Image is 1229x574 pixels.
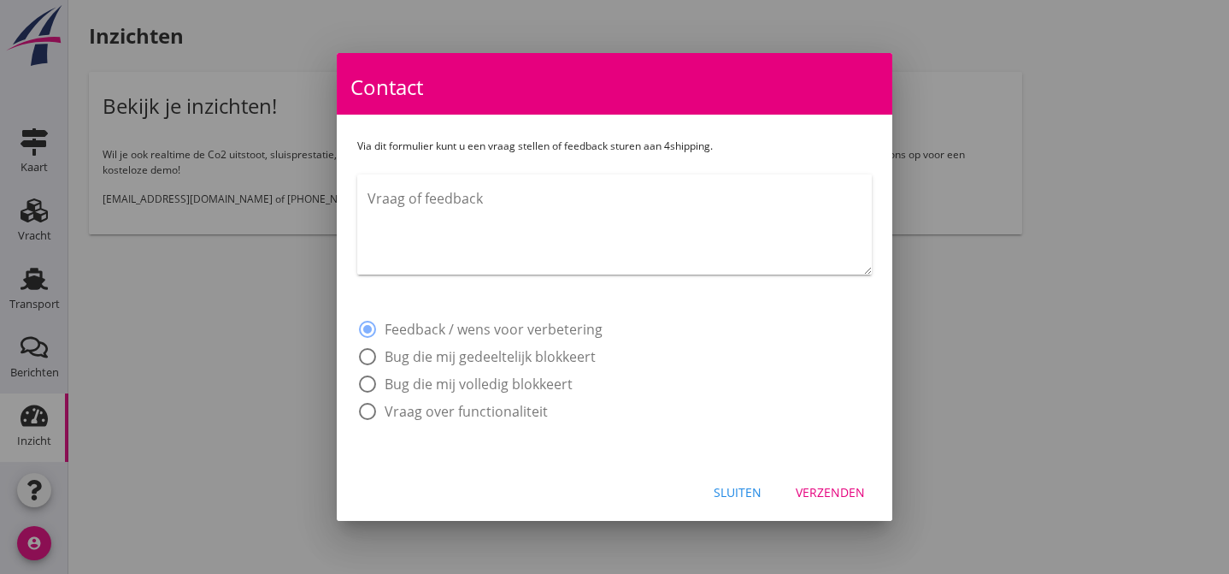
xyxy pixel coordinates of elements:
div: Contact [337,53,892,115]
textarea: Vraag of feedback [368,185,872,275]
button: Verzenden [782,476,879,507]
button: Sluiten [700,476,775,507]
label: Bug die mij volledig blokkeert [385,376,573,393]
div: Sluiten [714,483,762,501]
label: Vraag over functionaliteit [385,403,548,420]
label: Feedback / wens voor verbetering [385,321,603,338]
div: Verzenden [796,483,865,501]
p: Via dit formulier kunt u een vraag stellen of feedback sturen aan 4shipping. [357,139,872,154]
label: Bug die mij gedeeltelijk blokkeert [385,348,596,365]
